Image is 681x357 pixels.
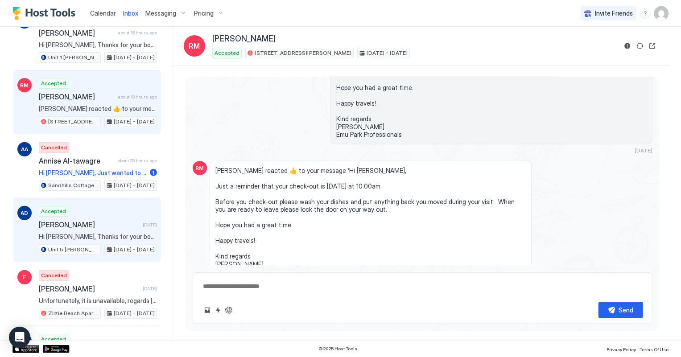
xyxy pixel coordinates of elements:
[48,118,99,126] span: [STREET_ADDRESS][PERSON_NAME]
[41,335,66,343] span: Accepted
[41,271,67,279] span: Cancelled
[114,53,155,62] span: [DATE] - [DATE]
[619,305,634,315] div: Send
[12,345,39,353] a: App Store
[39,169,146,177] span: Hi [PERSON_NAME], Just wanted to check in and make sure you have everything you need? Hope you're...
[39,29,114,37] span: [PERSON_NAME]
[114,181,155,189] span: [DATE] - [DATE]
[196,164,204,172] span: RM
[215,167,526,276] span: [PERSON_NAME] reacted 👍 to your message ‘Hi [PERSON_NAME], Just a reminder that your check-out is...
[39,297,157,305] span: Unfortunately, it is unavailable, regards [PERSON_NAME]
[118,30,157,36] span: about 18 hours ago
[118,94,157,100] span: about 19 hours ago
[153,169,155,176] span: 1
[202,305,213,316] button: Upload image
[21,81,29,89] span: RM
[90,9,116,17] span: Calendar
[48,181,99,189] span: Sandhills Cottage - [STREET_ADDRESS]
[640,8,651,19] div: menu
[39,41,157,49] span: Hi [PERSON_NAME], Thanks for your booking. Please come to [GEOGRAPHIC_DATA], [STREET_ADDRESS][PER...
[48,309,99,317] span: Zilzie Beach Apartment - 2/11 [PERSON_NAME]
[598,302,643,318] button: Send
[39,284,139,293] span: [PERSON_NAME]
[12,7,79,20] a: Host Tools Logo
[336,29,647,139] span: Hi [PERSON_NAME], Just a reminder that your check-out is [DATE] at 10.00am. Before you check-out ...
[143,222,157,228] span: [DATE]
[595,9,633,17] span: Invite Friends
[189,41,200,51] span: RM
[48,246,99,254] span: Unit 5 [PERSON_NAME]
[647,41,658,51] button: Open reservation
[39,92,114,101] span: [PERSON_NAME]
[213,305,223,316] button: Quick reply
[640,344,669,353] a: Terms Of Use
[640,347,669,352] span: Terms Of Use
[39,105,157,113] span: [PERSON_NAME] reacted 👍 to your message ‘Hi [PERSON_NAME], Just a reminder that your check-out is...
[9,327,30,348] div: Open Intercom Messenger
[39,220,139,229] span: [PERSON_NAME]
[607,347,636,352] span: Privacy Policy
[607,344,636,353] a: Privacy Policy
[123,9,138,17] span: Inbox
[123,8,138,18] a: Inbox
[194,9,214,17] span: Pricing
[114,246,155,254] span: [DATE] - [DATE]
[635,147,652,154] span: [DATE]
[90,8,116,18] a: Calendar
[48,53,99,62] span: Unit 1 [PERSON_NAME]
[367,49,408,57] span: [DATE] - [DATE]
[114,118,155,126] span: [DATE] - [DATE]
[223,305,234,316] button: ChatGPT Auto Reply
[43,345,70,353] a: Google Play Store
[41,207,66,215] span: Accepted
[117,158,157,164] span: about 23 hours ago
[21,209,29,217] span: AD
[215,49,239,57] span: Accepted
[255,49,351,57] span: [STREET_ADDRESS][PERSON_NAME]
[635,41,645,51] button: Sync reservation
[39,233,157,241] span: Hi [PERSON_NAME], Thanks for your booking. Please come to [GEOGRAPHIC_DATA], [STREET_ADDRESS][PER...
[212,34,276,44] span: [PERSON_NAME]
[41,79,66,87] span: Accepted
[143,286,157,291] span: [DATE]
[145,9,176,17] span: Messaging
[622,41,633,51] button: Reservation information
[23,273,26,281] span: F
[319,346,358,352] span: © 2025 Host Tools
[114,309,155,317] span: [DATE] - [DATE]
[41,144,67,152] span: Cancelled
[21,145,28,153] span: AA
[39,156,114,165] span: Annise Al-tawagre
[654,6,669,21] div: User profile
